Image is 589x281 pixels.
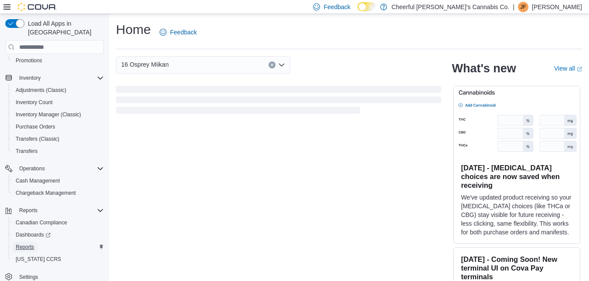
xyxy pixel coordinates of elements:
[9,84,107,96] button: Adjustments (Classic)
[16,73,104,83] span: Inventory
[116,21,151,38] h1: Home
[532,2,582,12] p: [PERSON_NAME]
[156,24,200,41] a: Feedback
[121,59,169,70] span: 16 Osprey Miikan
[116,88,441,115] span: Loading
[12,188,79,198] a: Chargeback Management
[9,253,107,265] button: [US_STATE] CCRS
[12,176,63,186] a: Cash Management
[9,229,107,241] a: Dashboards
[9,133,107,145] button: Transfers (Classic)
[17,3,57,11] img: Cova
[16,177,60,184] span: Cash Management
[12,217,104,228] span: Canadian Compliance
[16,244,34,251] span: Reports
[9,187,107,199] button: Chargeback Management
[12,122,104,132] span: Purchase Orders
[461,163,573,190] h3: [DATE] - [MEDICAL_DATA] choices are now saved when receiving
[12,85,70,95] a: Adjustments (Classic)
[554,65,582,72] a: View allExternal link
[16,123,55,130] span: Purchase Orders
[16,205,41,216] button: Reports
[392,2,509,12] p: Cheerful [PERSON_NAME]'s Cannabis Co.
[518,2,528,12] div: Jason Fitzpatrick
[520,2,526,12] span: JF
[9,145,107,157] button: Transfers
[12,176,104,186] span: Cash Management
[16,163,104,174] span: Operations
[16,111,81,118] span: Inventory Manager (Classic)
[12,109,104,120] span: Inventory Manager (Classic)
[12,122,59,132] a: Purchase Orders
[12,242,37,252] a: Reports
[9,241,107,253] button: Reports
[2,72,107,84] button: Inventory
[12,242,104,252] span: Reports
[269,61,276,68] button: Clear input
[9,175,107,187] button: Cash Management
[16,256,61,263] span: [US_STATE] CCRS
[12,109,85,120] a: Inventory Manager (Classic)
[9,121,107,133] button: Purchase Orders
[19,165,45,172] span: Operations
[12,230,54,240] a: Dashboards
[170,28,197,37] span: Feedback
[12,146,104,156] span: Transfers
[323,3,350,11] span: Feedback
[16,148,37,155] span: Transfers
[12,55,46,66] a: Promotions
[12,254,65,264] a: [US_STATE] CCRS
[461,255,573,281] h3: [DATE] - Coming Soon! New terminal UI on Cova Pay terminals
[461,193,573,237] p: We've updated product receiving so your [MEDICAL_DATA] choices (like THCa or CBG) stay visible fo...
[12,230,104,240] span: Dashboards
[19,207,37,214] span: Reports
[16,87,66,94] span: Adjustments (Classic)
[16,219,67,226] span: Canadian Compliance
[2,163,107,175] button: Operations
[16,135,59,142] span: Transfers (Classic)
[9,217,107,229] button: Canadian Compliance
[9,108,107,121] button: Inventory Manager (Classic)
[16,190,76,196] span: Chargeback Management
[9,54,107,67] button: Promotions
[12,97,56,108] a: Inventory Count
[12,134,63,144] a: Transfers (Classic)
[24,19,104,37] span: Load All Apps in [GEOGRAPHIC_DATA]
[12,146,41,156] a: Transfers
[2,204,107,217] button: Reports
[12,217,71,228] a: Canadian Compliance
[9,96,107,108] button: Inventory Count
[19,74,41,81] span: Inventory
[357,2,376,11] input: Dark Mode
[16,57,42,64] span: Promotions
[12,134,104,144] span: Transfers (Classic)
[16,163,48,174] button: Operations
[513,2,514,12] p: |
[16,231,51,238] span: Dashboards
[12,254,104,264] span: Washington CCRS
[16,99,53,106] span: Inventory Count
[19,274,38,281] span: Settings
[16,73,44,83] button: Inventory
[452,61,516,75] h2: What's new
[278,61,285,68] button: Open list of options
[12,85,104,95] span: Adjustments (Classic)
[16,205,104,216] span: Reports
[577,67,582,72] svg: External link
[12,188,104,198] span: Chargeback Management
[12,97,104,108] span: Inventory Count
[12,55,104,66] span: Promotions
